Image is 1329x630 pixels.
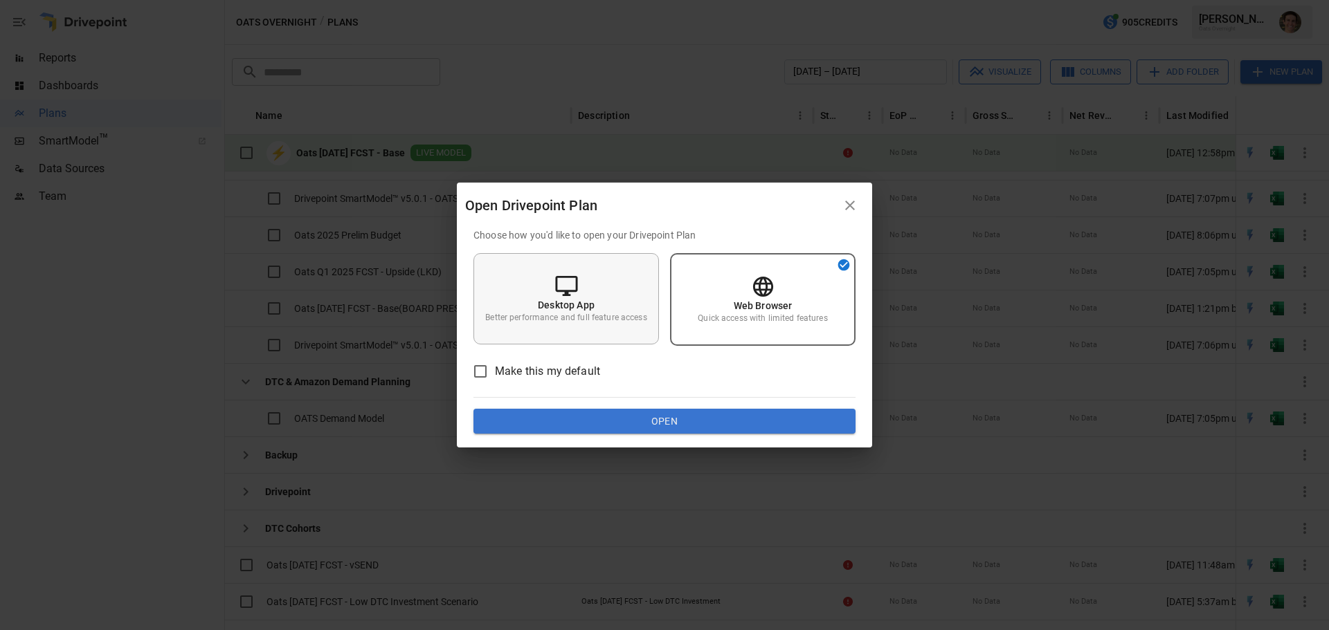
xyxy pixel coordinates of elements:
span: Make this my default [495,363,600,380]
p: Quick access with limited features [698,313,827,324]
p: Desktop App [538,298,595,312]
p: Web Browser [734,299,793,313]
div: Open Drivepoint Plan [465,194,836,216]
button: Open [473,409,856,434]
p: Better performance and full feature access [485,312,647,324]
p: Choose how you'd like to open your Drivepoint Plan [473,228,856,242]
